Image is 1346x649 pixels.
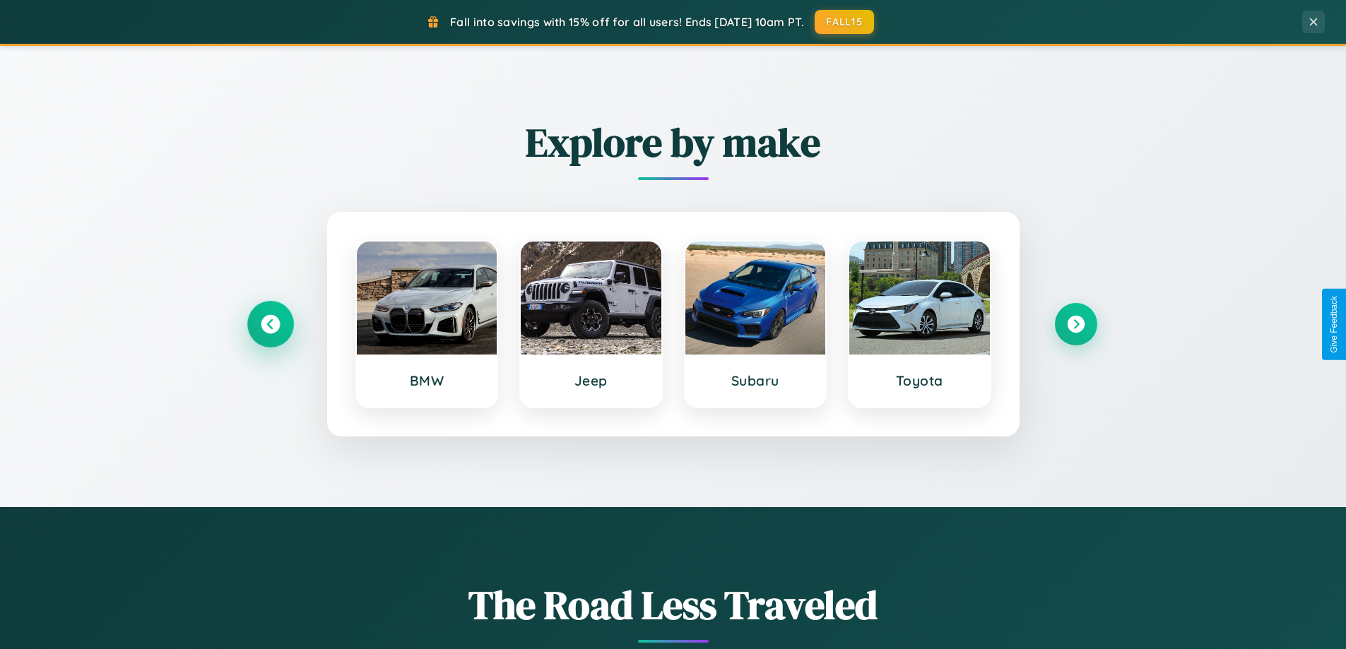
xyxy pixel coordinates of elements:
[815,10,874,34] button: FALL15
[450,15,804,29] span: Fall into savings with 15% off for all users! Ends [DATE] 10am PT.
[863,372,976,389] h3: Toyota
[249,115,1097,169] h2: Explore by make
[535,372,647,389] h3: Jeep
[249,578,1097,632] h1: The Road Less Traveled
[699,372,812,389] h3: Subaru
[371,372,483,389] h3: BMW
[1329,296,1339,353] div: Give Feedback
